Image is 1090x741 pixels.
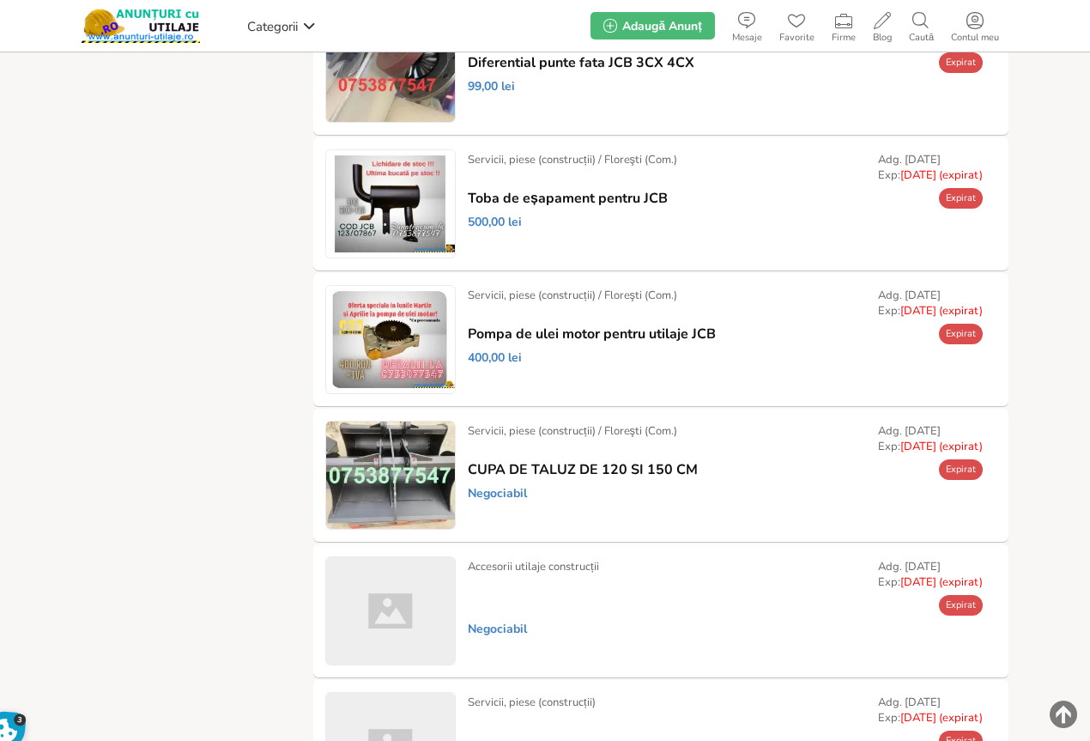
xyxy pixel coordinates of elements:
[864,33,900,43] span: Blog
[468,486,527,501] span: Negociabil
[82,9,200,43] img: Anunturi-Utilaje.RO
[326,286,455,393] img: Pompa de ulei motor pentru utilaje JCB
[468,79,515,94] span: 99,00 lei
[468,695,596,710] div: Servicii, piese (construcții)
[823,9,864,43] a: Firme
[878,695,983,726] div: Adg. [DATE] Exp:
[771,9,823,43] a: Favorite
[878,152,983,183] div: Adg. [DATE] Exp:
[878,559,983,590] div: Adg. [DATE] Exp:
[900,574,983,590] span: [DATE] (expirat)
[900,9,942,43] a: Caută
[247,18,298,35] span: Categorii
[590,12,714,39] a: Adaugă Anunț
[942,9,1008,43] a: Contul meu
[468,350,522,366] span: 400,00 lei
[468,215,522,230] span: 500,00 lei
[468,191,668,206] a: Toba de eșapament pentru JCB
[878,423,983,454] div: Adg. [DATE] Exp:
[468,152,677,167] div: Servicii, piese (construcții) / Floreşti (Com.)
[946,598,976,611] span: Expirat
[878,288,983,319] div: Adg. [DATE] Exp:
[823,33,864,43] span: Firme
[468,288,677,303] div: Servicii, piese (construcții) / Floreşti (Com.)
[900,439,983,454] span: [DATE] (expirat)
[14,714,27,726] span: 3
[326,15,455,122] img: Diferential punte fata JCB 3CX 4CX
[942,33,1008,43] span: Contul meu
[1050,701,1077,728] img: scroll-to-top.png
[468,423,677,439] div: Servicii, piese (construcții) / Floreşti (Com.)
[468,622,527,637] span: Negociabil
[468,462,698,477] a: CUPA DE TALUZ DE 120 SI 150 CM
[724,9,771,43] a: Mesaje
[622,18,701,34] span: Adaugă Anunț
[326,422,455,529] img: CUPA DE TALUZ DE 120 SI 150 CM
[900,710,983,726] span: [DATE] (expirat)
[864,9,900,43] a: Blog
[900,167,983,183] span: [DATE] (expirat)
[900,33,942,43] span: Caută
[946,191,976,204] span: Expirat
[946,56,976,69] span: Expirat
[771,33,823,43] span: Favorite
[900,303,983,319] span: [DATE] (expirat)
[326,150,455,258] img: Toba de eșapament pentru JCB
[243,13,320,39] a: Categorii
[468,559,599,574] div: Accesorii utilaje construcții
[946,327,976,340] span: Expirat
[946,463,976,476] span: Expirat
[468,326,716,342] a: Pompa de ulei motor pentru utilaje JCB
[468,55,694,70] a: Diferential punte fata JCB 3CX 4CX
[724,33,771,43] span: Mesaje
